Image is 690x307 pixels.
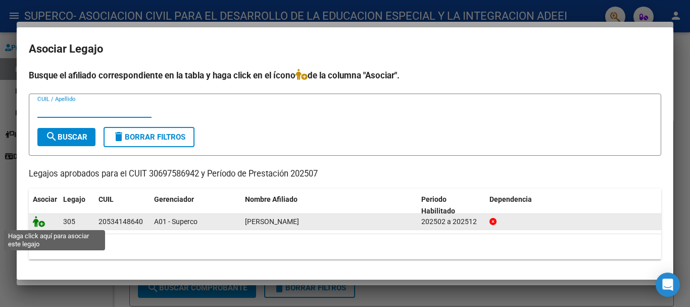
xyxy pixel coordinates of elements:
mat-icon: delete [113,130,125,143]
datatable-header-cell: CUIL [94,189,150,222]
p: Legajos aprobados para el CUIT 30697586942 y Período de Prestación 202507 [29,168,661,181]
span: 305 [63,217,75,226]
div: 202502 a 202512 [421,216,481,228]
span: Buscar [45,133,87,142]
span: A01 - Superco [154,217,198,226]
h4: Busque el afiliado correspondiente en la tabla y haga click en el ícono de la columna "Asociar". [29,69,661,82]
datatable-header-cell: Periodo Habilitado [417,189,485,222]
datatable-header-cell: Nombre Afiliado [241,189,417,222]
h2: Asociar Legajo [29,39,661,59]
span: Dependencia [489,195,532,203]
span: Periodo Habilitado [421,195,455,215]
datatable-header-cell: Asociar [29,189,59,222]
div: 20534148640 [98,216,143,228]
mat-icon: search [45,130,58,143]
span: PAGLILLA LEON [245,217,299,226]
div: 1 registros [29,234,661,259]
span: Asociar [33,195,57,203]
datatable-header-cell: Legajo [59,189,94,222]
button: Buscar [37,128,95,146]
span: CUIL [98,195,114,203]
datatable-header-cell: Dependencia [485,189,662,222]
button: Borrar Filtros [104,127,194,147]
div: Open Intercom Messenger [656,273,680,297]
span: Legajo [63,195,85,203]
span: Nombre Afiliado [245,195,298,203]
span: Gerenciador [154,195,194,203]
span: Borrar Filtros [113,133,185,142]
datatable-header-cell: Gerenciador [150,189,241,222]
